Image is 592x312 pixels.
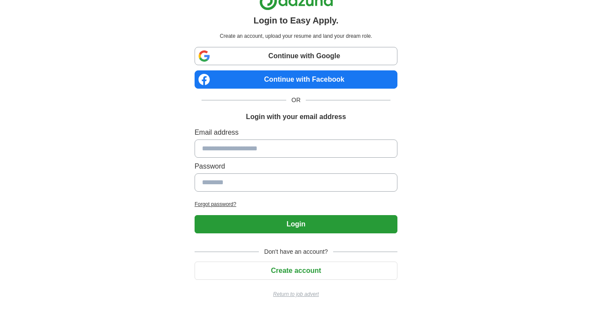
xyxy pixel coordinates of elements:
[195,70,397,89] a: Continue with Facebook
[195,215,397,233] button: Login
[259,247,333,256] span: Don't have an account?
[196,32,396,40] p: Create an account, upload your resume and land your dream role.
[195,290,397,298] a: Return to job advert
[246,112,346,122] h1: Login with your email address
[195,161,397,172] label: Password
[195,127,397,138] label: Email address
[254,14,339,27] h1: Login to Easy Apply.
[195,262,397,280] button: Create account
[195,200,397,208] a: Forgot password?
[195,47,397,65] a: Continue with Google
[195,267,397,274] a: Create account
[286,96,306,105] span: OR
